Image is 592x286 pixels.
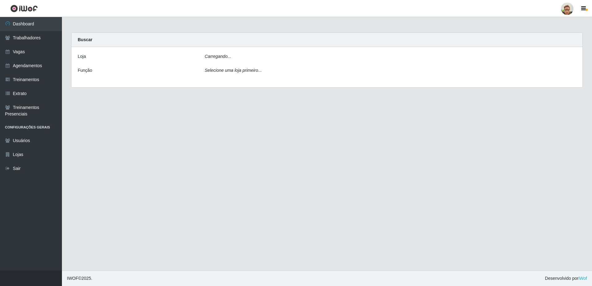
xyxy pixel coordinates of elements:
[10,5,38,12] img: CoreUI Logo
[578,276,587,281] a: iWof
[78,37,92,42] strong: Buscar
[545,275,587,282] span: Desenvolvido por
[78,67,92,74] label: Função
[67,276,78,281] span: IWOF
[205,68,262,73] i: Selecione uma loja primeiro...
[205,54,231,59] i: Carregando...
[67,275,92,282] span: © 2025 .
[78,53,86,60] label: Loja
